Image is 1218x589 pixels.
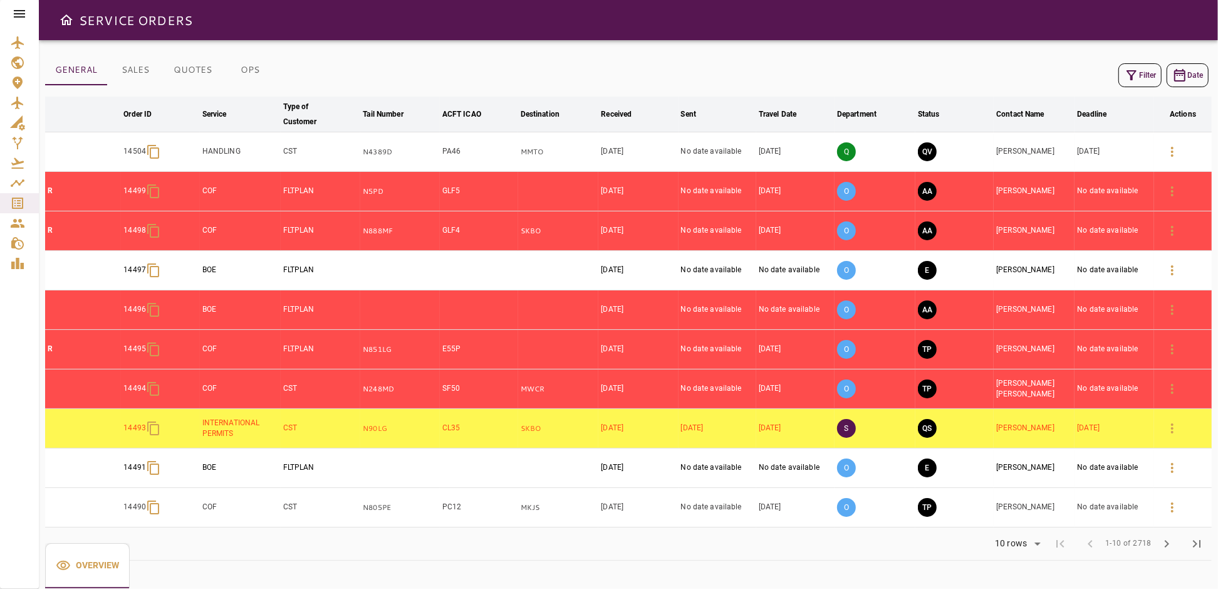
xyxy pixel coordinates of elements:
[756,290,835,330] td: No date available
[1157,334,1187,364] button: Details
[281,172,361,211] td: FLTPLAN
[1157,295,1187,325] button: Details
[679,330,756,369] td: No date available
[200,290,281,330] td: BOE
[992,538,1030,549] div: 10 rows
[281,409,361,448] td: CST
[1075,409,1154,448] td: [DATE]
[759,107,796,122] div: Travel Date
[918,419,937,438] button: QUOTE SENT
[601,107,648,122] span: Received
[363,226,437,236] p: N888MF
[598,132,678,172] td: [DATE]
[363,502,437,513] p: N805PE
[598,488,678,528] td: [DATE]
[521,107,560,122] div: Destination
[1157,413,1187,443] button: Details
[1045,529,1075,559] span: First Page
[1075,211,1154,251] td: No date available
[918,107,940,122] div: Status
[987,534,1045,553] div: 10 rows
[918,300,937,319] button: AWAITING ASSIGNMENT
[281,448,361,488] td: FLTPLAN
[164,55,222,85] button: QUOTES
[679,488,756,528] td: No date available
[837,340,856,359] p: O
[598,211,678,251] td: [DATE]
[679,251,756,290] td: No date available
[994,448,1075,488] td: [PERSON_NAME]
[440,369,518,409] td: SF50
[363,423,437,434] p: N90LG
[440,330,518,369] td: E55P
[918,142,937,161] button: QUOTE VALIDATED
[918,340,937,359] button: TRIP PREPARATION
[200,211,281,251] td: COF
[123,502,146,512] p: 14490
[756,211,835,251] td: [DATE]
[1157,216,1187,246] button: Details
[440,211,518,251] td: GLF4
[281,488,361,528] td: CST
[918,107,956,122] span: Status
[79,10,192,30] h6: SERVICE ORDERS
[994,369,1075,409] td: [PERSON_NAME] [PERSON_NAME]
[200,409,281,448] td: INTERNATIONAL PERMITS
[598,369,678,409] td: [DATE]
[440,132,518,172] td: PA46
[521,147,596,157] p: MMTO
[200,132,281,172] td: HANDLING
[994,330,1075,369] td: [PERSON_NAME]
[1152,529,1182,559] span: Next Page
[918,379,937,398] button: TRIP PREPARATION
[45,55,107,85] button: GENERAL
[756,251,835,290] td: No date available
[756,172,835,211] td: [DATE]
[123,225,146,236] p: 14498
[679,369,756,409] td: No date available
[123,107,168,122] span: Order ID
[1075,448,1154,488] td: No date available
[281,132,361,172] td: CST
[1118,63,1162,87] button: Filter
[918,261,937,280] button: EXECUTION
[994,211,1075,251] td: [PERSON_NAME]
[837,182,856,201] p: O
[54,8,79,33] button: Open drawer
[123,265,146,275] p: 14497
[1157,492,1187,523] button: Details
[1157,176,1187,206] button: Details
[1159,536,1174,551] span: chevron_right
[837,142,856,161] p: Q
[45,543,130,588] div: basic tabs example
[994,409,1075,448] td: [PERSON_NAME]
[1182,529,1212,559] span: Last Page
[679,448,756,488] td: No date available
[994,172,1075,211] td: [PERSON_NAME]
[601,107,632,122] div: Received
[123,146,146,157] p: 14504
[1077,107,1123,122] span: Deadline
[918,498,937,517] button: TRIP PREPARATION
[679,409,756,448] td: [DATE]
[756,369,835,409] td: [DATE]
[200,330,281,369] td: COF
[996,107,1061,122] span: Contact Name
[1075,369,1154,409] td: No date available
[1157,374,1187,404] button: Details
[996,107,1044,122] div: Contact Name
[1157,255,1187,285] button: Details
[442,107,497,122] span: ACFT ICAO
[200,369,281,409] td: COF
[1075,330,1154,369] td: No date available
[598,290,678,330] td: [DATE]
[837,107,893,122] span: Department
[1157,453,1187,483] button: Details
[1189,536,1204,551] span: last_page
[681,107,713,122] span: Sent
[281,211,361,251] td: FLTPLAN
[679,172,756,211] td: No date available
[994,488,1075,528] td: [PERSON_NAME]
[123,462,146,473] p: 14491
[440,409,518,448] td: CL35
